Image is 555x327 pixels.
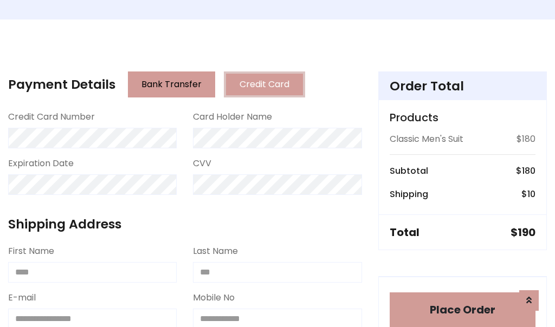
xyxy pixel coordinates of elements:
span: 180 [522,165,535,177]
label: Expiration Date [8,157,74,170]
h6: Subtotal [390,166,428,176]
p: $180 [517,133,535,146]
p: Classic Men's Suit [390,133,463,146]
label: Card Holder Name [193,110,272,123]
label: CVV [193,157,211,170]
label: E-mail [8,291,36,304]
h6: $ [516,166,535,176]
button: Place Order [390,292,535,327]
h6: Shipping [390,189,428,199]
span: 10 [527,188,535,200]
h4: Shipping Address [8,217,362,232]
h4: Payment Details [8,77,115,92]
h4: Order Total [390,79,535,94]
h5: Products [390,111,535,124]
button: Credit Card [224,71,305,97]
h6: $ [521,189,535,199]
button: Bank Transfer [128,71,215,97]
label: Credit Card Number [8,110,95,123]
label: Mobile No [193,291,235,304]
span: 190 [518,225,535,240]
h5: $ [511,226,535,239]
h5: Total [390,226,420,239]
label: First Name [8,245,54,258]
label: Last Name [193,245,238,258]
